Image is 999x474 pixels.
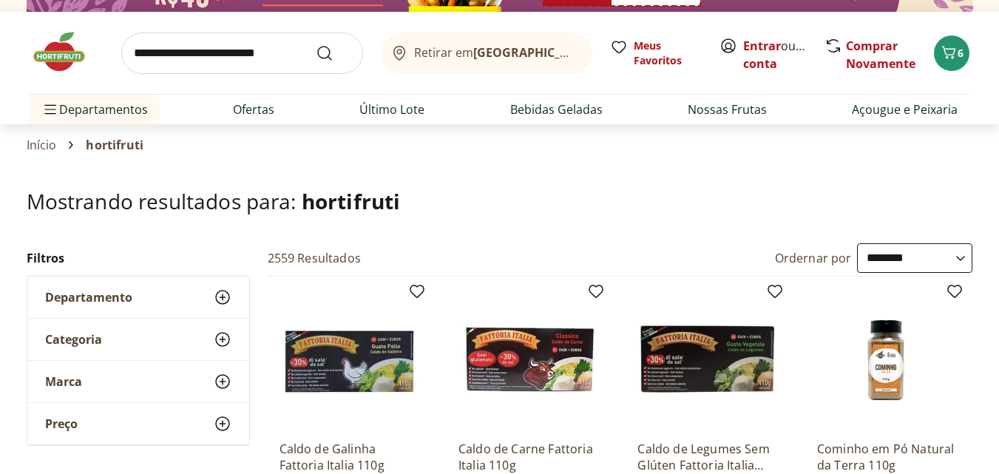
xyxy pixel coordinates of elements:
a: Caldo de Legumes Sem Glúten Fattoria Italia 110g [637,441,778,473]
button: Carrinho [934,35,969,71]
span: Departamentos [41,92,148,127]
button: Marca [27,361,249,402]
button: Departamento [27,277,249,318]
a: Entrar [743,38,781,54]
span: Preço [45,416,78,431]
button: Retirar em[GEOGRAPHIC_DATA]/[GEOGRAPHIC_DATA] [381,33,592,74]
a: Meus Favoritos [610,38,702,68]
a: Último Lote [359,101,424,118]
h2: Filtros [27,243,250,273]
button: Menu [41,92,59,127]
a: Caldo de Carne Fattoria Italia 110g [458,441,599,473]
a: Ofertas [233,101,274,118]
span: Meus Favoritos [634,38,702,68]
span: ou [743,37,809,72]
img: Hortifruti [30,30,104,74]
h1: Mostrando resultados para: [27,189,973,213]
input: search [121,33,363,74]
img: Caldo de Legumes Sem Glúten Fattoria Italia 110g [637,288,778,429]
button: Categoria [27,319,249,360]
a: Criar conta [743,38,824,72]
label: Ordernar por [775,250,852,266]
span: Marca [45,374,82,389]
span: Departamento [45,290,132,305]
img: Caldo de Galinha Fattoria Italia 110g [280,288,420,429]
a: Açougue e Peixaria [852,101,958,118]
img: Cominho em Pó Natural da Terra 110g [817,288,958,429]
h2: 2559 Resultados [268,250,361,266]
a: Nossas Frutas [688,101,767,118]
span: Categoria [45,332,102,347]
span: hortifruti [302,187,401,215]
img: Caldo de Carne Fattoria Italia 110g [458,288,599,429]
a: Caldo de Galinha Fattoria Italia 110g [280,441,420,473]
button: Submit Search [316,44,351,62]
a: Início [27,138,57,152]
span: hortifruti [86,138,143,152]
button: Preço [27,403,249,444]
a: Bebidas Geladas [510,101,603,118]
span: 6 [958,46,964,60]
a: Cominho em Pó Natural da Terra 110g [817,441,958,473]
span: Retirar em [414,46,578,59]
a: Comprar Novamente [846,38,915,72]
b: [GEOGRAPHIC_DATA]/[GEOGRAPHIC_DATA] [473,44,722,61]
